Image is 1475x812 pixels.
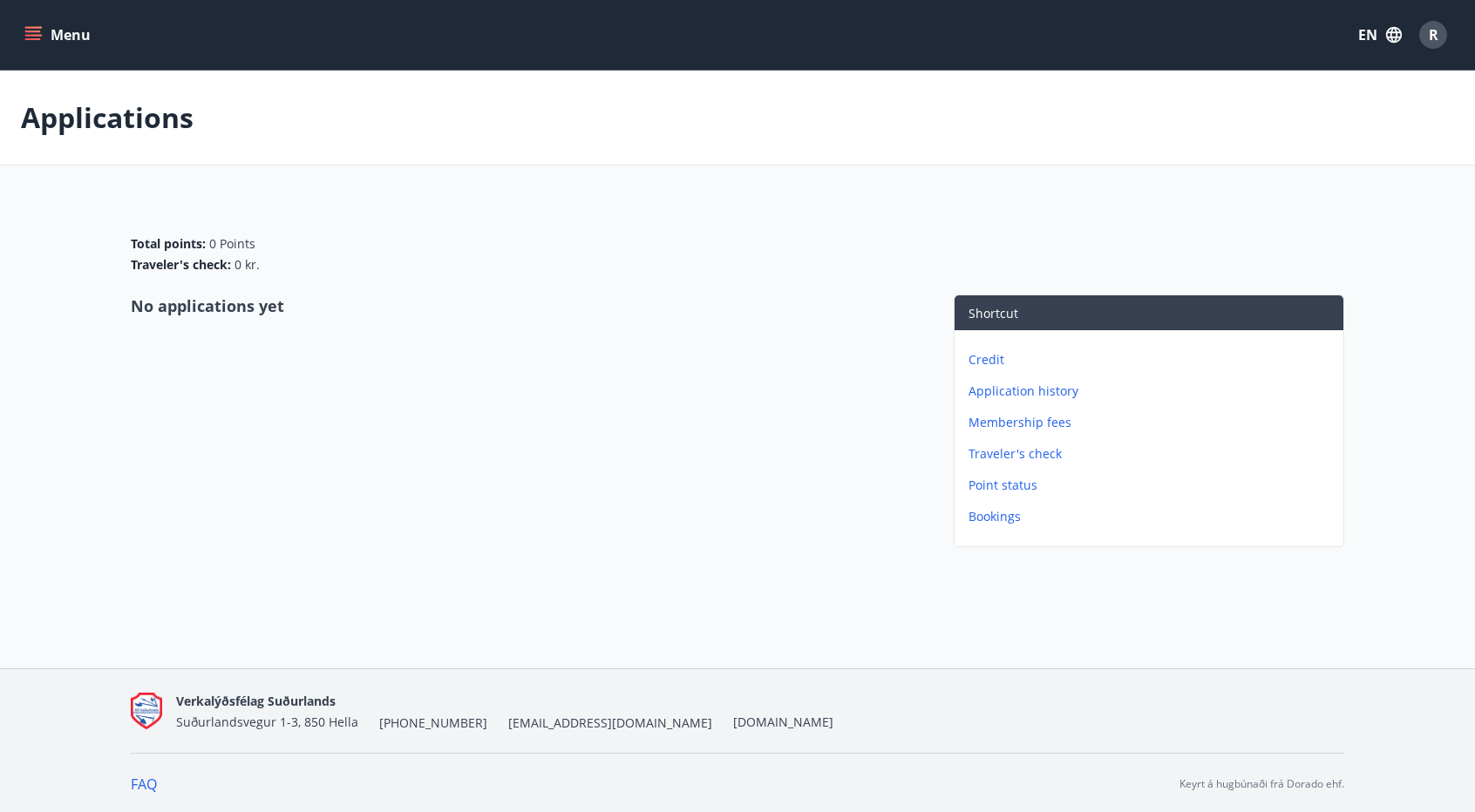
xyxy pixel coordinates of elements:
[235,256,260,274] span: 0 kr.
[969,382,1336,400] p: Application history
[131,235,206,253] span: Total points :
[969,445,1336,463] p: Traveler's check
[21,98,194,137] p: Applications
[176,693,336,709] span: Verkalýðsfélag Suðurlands
[131,295,284,316] span: No applications yet
[969,477,1336,494] p: Point status
[131,775,157,794] a: FAQ
[969,508,1336,525] p: Bookings
[1412,14,1454,56] button: R
[1351,19,1409,51] button: EN
[131,256,231,274] span: Traveler's check :
[1179,776,1344,792] p: Keyrt á hugbúnaði frá Dorado ehf.
[176,714,358,730] span: Suðurlandsvegur 1-3, 850 Hella
[969,351,1336,369] p: Credit
[969,305,1018,321] span: Shortcut
[733,714,833,730] a: [DOMAIN_NAME]
[1429,25,1438,44] span: R
[21,19,98,51] button: menu
[209,235,255,253] span: 0 Points
[131,693,162,730] img: Q9do5ZaFAFhn9lajViqaa6OIrJ2A2A46lF7VsacK.png
[508,714,712,732] span: [EMAIL_ADDRESS][DOMAIN_NAME]
[379,714,487,732] span: [PHONE_NUMBER]
[969,414,1336,431] p: Membership fees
